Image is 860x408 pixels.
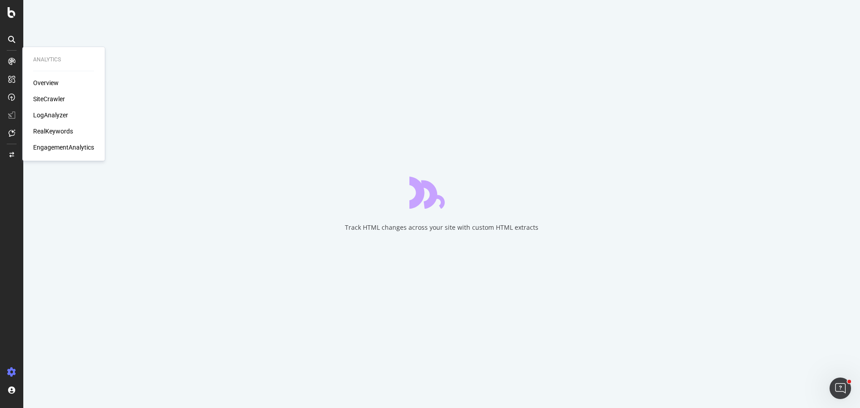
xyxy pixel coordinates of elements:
[830,378,851,399] iframe: Intercom live chat
[33,56,94,64] div: Analytics
[23,23,101,30] div: Domaine: [DOMAIN_NAME]
[46,53,69,59] div: Domaine
[33,94,65,103] a: SiteCrawler
[25,14,44,21] div: v 4.0.25
[14,14,21,21] img: logo_orange.svg
[409,176,474,209] div: animation
[33,111,68,120] a: LogAnalyzer
[112,53,137,59] div: Mots-clés
[36,52,43,59] img: tab_domain_overview_orange.svg
[33,127,73,136] a: RealKeywords
[345,223,538,232] div: Track HTML changes across your site with custom HTML extracts
[33,78,59,87] a: Overview
[14,23,21,30] img: website_grey.svg
[102,52,109,59] img: tab_keywords_by_traffic_grey.svg
[33,143,94,152] a: EngagementAnalytics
